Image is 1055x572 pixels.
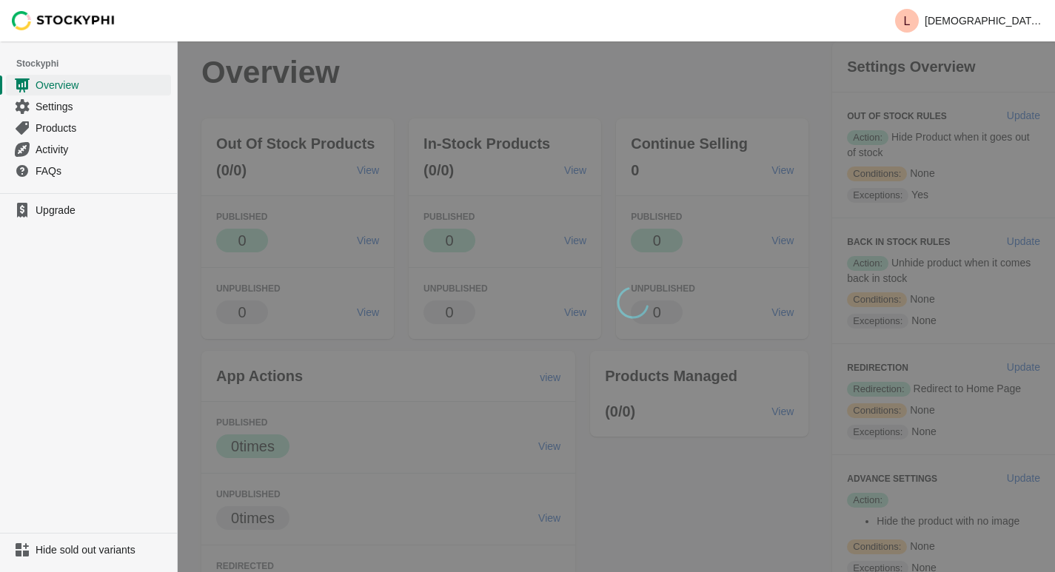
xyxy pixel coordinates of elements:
a: Hide sold out variants [6,539,171,560]
a: Activity [6,138,171,160]
span: FAQs [36,164,168,178]
a: Upgrade [6,200,171,221]
img: Stockyphi [12,11,115,30]
span: Stockyphi [16,56,177,71]
p: [DEMOGRAPHIC_DATA][PERSON_NAME] Honduras [925,15,1043,27]
text: L [904,15,911,27]
span: Hide sold out variants [36,542,168,557]
span: Overview [36,78,168,92]
span: Settings [36,99,168,114]
a: Products [6,117,171,138]
a: FAQs [6,160,171,181]
span: Activity [36,142,168,157]
button: Avatar with initials L[DEMOGRAPHIC_DATA][PERSON_NAME] Honduras [889,6,1049,36]
a: Settings [6,95,171,117]
span: Upgrade [36,203,168,218]
span: Products [36,121,168,135]
span: Avatar with initials L [895,9,919,33]
a: Overview [6,74,171,95]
